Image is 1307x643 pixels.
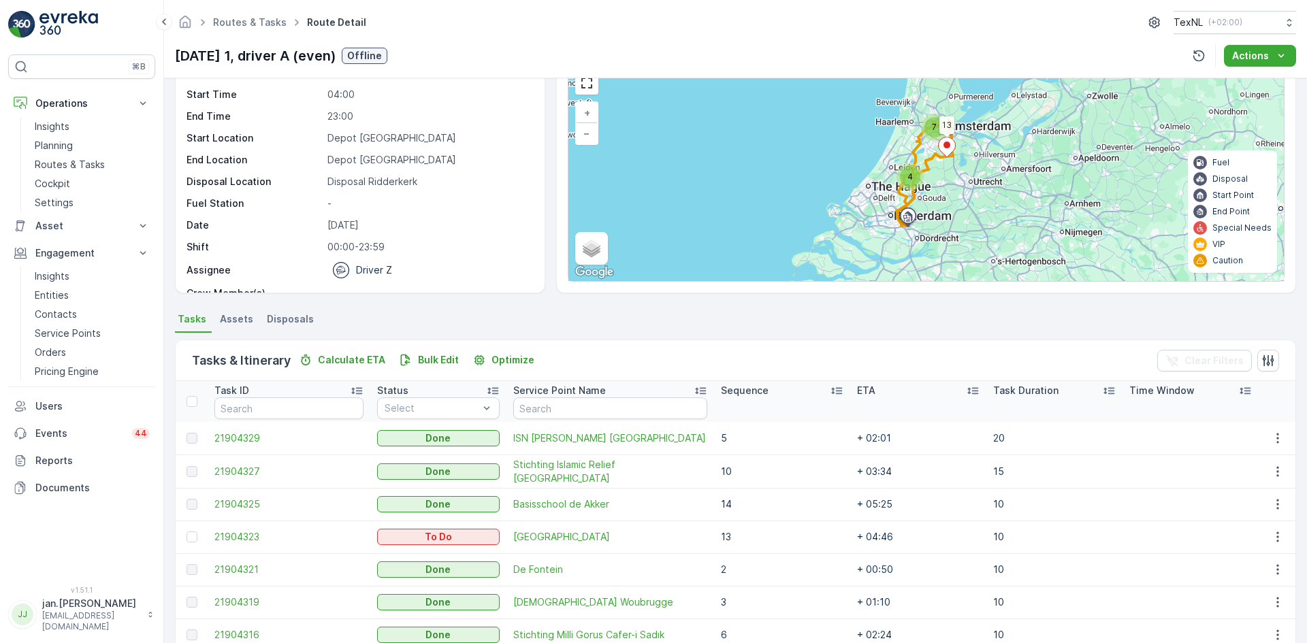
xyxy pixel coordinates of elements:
[572,263,617,281] a: Open this area in Google Maps (opens a new window)
[1174,11,1296,34] button: TexNL(+02:00)
[513,628,707,642] a: Stichting Milli Gorus Cafer-i Sadık
[35,481,150,495] p: Documents
[29,136,155,155] a: Planning
[418,353,459,367] p: Bulk Edit
[721,530,843,544] p: 13
[572,263,617,281] img: Google
[8,447,155,474] a: Reports
[327,218,530,232] p: [DATE]
[8,11,35,38] img: logo
[377,529,500,545] button: To Do
[29,343,155,362] a: Orders
[267,312,314,326] span: Disposals
[513,458,707,485] span: Stichting Islamic Relief [GEOGRAPHIC_DATA]
[1224,45,1296,67] button: Actions
[993,465,1116,478] p: 15
[35,365,99,378] p: Pricing Engine
[187,197,322,210] p: Fuel Station
[577,123,597,144] a: Zoom Out
[29,324,155,343] a: Service Points
[377,496,500,512] button: Done
[178,20,193,31] a: Homepage
[577,103,597,123] a: Zoom In
[187,240,322,254] p: Shift
[513,563,707,576] a: De Fontein
[932,122,937,132] span: 7
[35,288,69,302] p: Entities
[721,628,843,642] p: 6
[327,131,530,145] p: Depot [GEOGRAPHIC_DATA]
[35,246,128,260] p: Engagement
[39,11,98,38] img: logo_light-DOdMpM7g.png
[213,16,287,28] a: Routes & Tasks
[29,193,155,212] a: Settings
[12,604,33,625] div: JJ
[327,286,530,300] p: -
[214,530,364,544] span: 21904323
[1212,206,1250,217] p: End Point
[425,530,452,544] p: To Do
[220,312,253,326] span: Assets
[214,431,364,445] a: 21904329
[29,117,155,136] a: Insights
[385,401,479,415] p: Select
[214,497,364,511] a: 21904325
[491,353,534,367] p: Optimize
[377,463,500,480] button: Done
[29,362,155,381] a: Pricing Engine
[187,466,197,477] div: Toggle Row Selected
[850,422,986,455] td: + 02:01
[8,90,155,117] button: Operations
[377,627,500,643] button: Done
[318,353,385,367] p: Calculate ETA
[35,120,69,133] p: Insights
[214,628,364,642] a: 21904316
[35,327,101,340] p: Service Points
[721,497,843,511] p: 14
[993,628,1116,642] p: 10
[721,431,843,445] p: 5
[1212,174,1248,184] p: Disposal
[1212,157,1229,168] p: Fuel
[327,197,530,210] p: -
[857,384,875,397] p: ETA
[342,48,387,64] button: Offline
[8,474,155,501] a: Documents
[993,563,1116,576] p: 10
[178,312,206,326] span: Tasks
[1212,190,1254,201] p: Start Point
[583,127,590,139] span: −
[377,384,408,397] p: Status
[425,563,451,576] p: Done
[187,531,197,542] div: Toggle Row Selected
[132,61,146,72] p: ⌘B
[29,267,155,286] a: Insights
[187,218,322,232] p: Date
[921,114,948,141] div: 7
[907,171,913,182] span: 4
[1232,49,1269,63] p: Actions
[135,428,147,439] p: 44
[513,397,707,419] input: Search
[8,597,155,632] button: JJjan.[PERSON_NAME][EMAIL_ADDRESS][DOMAIN_NAME]
[35,308,77,321] p: Contacts
[187,110,322,123] p: End Time
[214,563,364,576] span: 21904321
[513,458,707,485] a: Stichting Islamic Relief Nederland
[850,521,986,553] td: + 04:46
[513,497,707,511] span: Basisschool de Akker
[214,595,364,609] span: 21904319
[425,595,451,609] p: Done
[327,175,530,188] p: Disposal Ridderkerk
[850,586,986,619] td: + 01:10
[721,595,843,609] p: 3
[1212,222,1272,233] p: Special Needs
[35,219,128,233] p: Asset
[721,465,843,478] p: 10
[35,427,124,440] p: Events
[35,269,69,283] p: Insights
[35,139,73,152] p: Planning
[721,563,843,576] p: 2
[35,97,128,110] p: Operations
